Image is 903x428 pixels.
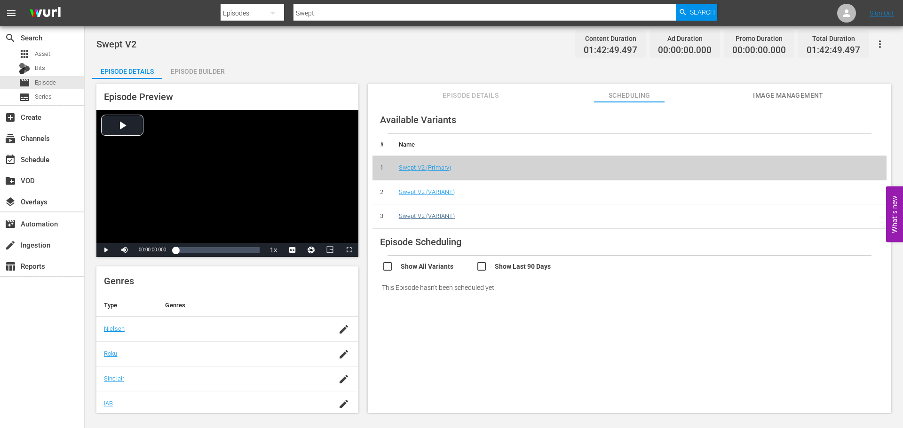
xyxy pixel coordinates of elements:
[372,133,391,156] th: #
[139,247,166,252] span: 00:00:00.000
[35,63,45,73] span: Bits
[264,243,283,257] button: Playback Rate
[19,63,30,74] div: Bits
[807,32,860,45] div: Total Duration
[886,186,903,242] button: Open Feedback Widget
[399,212,455,219] a: Swept V2 (VARIANT)
[96,39,136,50] span: Swept V2
[690,4,715,21] span: Search
[92,60,162,79] button: Episode Details
[5,112,16,123] span: Create
[372,156,391,180] td: 1
[162,60,233,83] div: Episode Builder
[104,350,118,357] a: Roku
[372,180,391,204] td: 2
[5,32,16,44] span: Search
[104,275,134,287] span: Genres
[283,243,302,257] button: Captions
[104,400,113,407] a: IAB
[96,243,115,257] button: Play
[676,4,717,21] button: Search
[6,8,17,19] span: menu
[732,45,786,56] span: 00:00:00.000
[104,325,125,332] a: Nielsen
[658,45,712,56] span: 00:00:00.000
[96,110,358,257] div: Video Player
[594,90,665,101] span: Scheduling
[391,133,887,156] th: Name
[372,204,391,229] td: 3
[321,243,340,257] button: Picture-in-Picture
[399,188,455,195] a: Swept V2 (VARIANT)
[23,2,68,24] img: ans4CAIJ8jUAAAAAAAAAAAAAAAAAAAAAAAAgQb4GAAAAAAAAAAAAAAAAAAAAAAAAJMjXAAAAAAAAAAAAAAAAAAAAAAAAgAT5G...
[732,32,786,45] div: Promo Duration
[399,164,451,171] a: Swept V2 (Primary)
[5,240,16,251] span: Ingestion
[5,133,16,144] span: Channels
[158,294,329,317] th: Genres
[584,32,637,45] div: Content Duration
[35,92,52,101] span: Series
[115,243,134,257] button: Mute
[19,92,30,103] span: Series
[5,218,16,230] span: Automation
[5,261,16,272] span: Reports
[104,375,124,382] a: Sinclair
[96,294,158,317] th: Type
[162,60,233,79] button: Episode Builder
[436,90,506,101] span: Episode Details
[302,243,321,257] button: Jump To Time
[19,48,30,60] span: Asset
[5,196,16,208] span: Overlays
[340,243,358,257] button: Fullscreen
[658,32,712,45] div: Ad Duration
[5,175,16,187] span: VOD
[807,45,860,56] span: 01:42:49.497
[104,91,173,102] span: Episode Preview
[584,45,637,56] span: 01:42:49.497
[870,9,894,17] a: Sign Out
[35,49,50,59] span: Asset
[175,247,259,253] div: Progress Bar
[372,274,887,301] div: This Episode hasn't been scheduled yet.
[5,154,16,165] span: Schedule
[753,90,824,101] span: Image Management
[380,114,456,125] span: Available Variants
[92,60,162,83] div: Episode Details
[35,78,56,87] span: Episode
[19,77,30,88] span: Episode
[380,236,461,248] span: Episode Scheduling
